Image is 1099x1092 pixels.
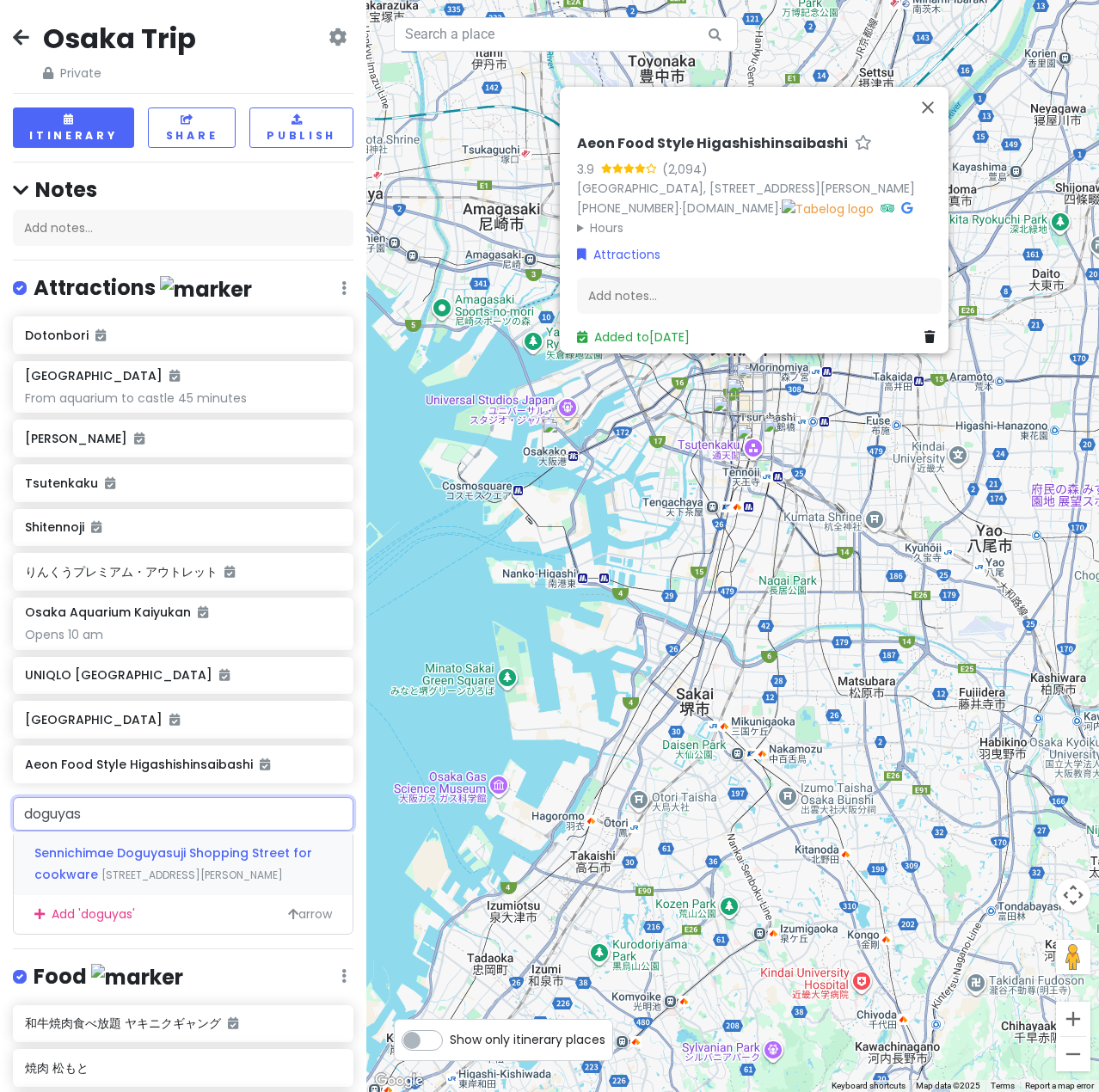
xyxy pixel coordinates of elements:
a: Star place [855,135,872,153]
h6: Aeon Food Style Higashishinsaibashi [577,135,848,153]
i: Added to itinerary [224,566,235,578]
input: Search a place [394,17,738,52]
div: · · [577,135,942,238]
i: Added to itinerary [169,714,180,726]
div: Add ' doguyas ' [14,895,353,934]
i: Google Maps [901,202,912,214]
div: 3.9 [577,160,601,179]
h6: UNIQLO [GEOGRAPHIC_DATA] [25,667,341,683]
h4: Food [34,963,183,991]
span: Sennichimae Doguyasuji Shopping Street for cookware [34,844,312,884]
a: Attractions [577,245,660,264]
a: [GEOGRAPHIC_DATA], [STREET_ADDRESS][PERSON_NAME] [577,180,915,197]
h6: Aeon Food Style Higashishinsaibashi [25,757,341,772]
i: Added to itinerary [198,606,208,618]
h6: [GEOGRAPHIC_DATA] [25,712,341,727]
img: Google [371,1070,427,1092]
i: Added to itinerary [134,433,144,445]
button: Keyboard shortcuts [832,1080,906,1092]
i: Added to itinerary [95,329,106,341]
button: Publish [249,107,353,148]
input: + Add place or address [13,797,353,831]
h6: 焼肉 松もと [25,1060,341,1076]
span: arrow [288,905,332,923]
img: marker [160,276,252,303]
h4: Attractions [34,274,252,303]
div: Osaka Aquarium Kaiyukan [542,417,580,455]
img: marker [91,964,183,991]
h6: Osaka Aquarium Kaiyukan [25,604,208,620]
i: Added to itinerary [105,477,115,489]
h6: Shitennoji [25,519,341,535]
a: Report a map error [1025,1081,1094,1090]
button: Drag Pegman onto the map to open Street View [1056,940,1090,974]
div: Dotonbori [728,374,765,412]
span: Private [43,64,196,83]
summary: Hours [577,218,942,237]
div: 焼肉 松もと [726,377,764,415]
button: Close [907,87,949,128]
div: Tsutenkaku [736,423,774,461]
a: Delete place [924,328,942,347]
h6: [PERSON_NAME] [25,431,341,446]
div: Shitennoji [763,416,801,454]
h2: Osaka Trip [43,21,196,57]
span: Map data ©2025 [916,1081,980,1090]
h6: Dotonbori [25,328,341,343]
div: Opens 10 am [25,627,341,642]
i: Tripadvisor [881,202,894,214]
h6: Tsutenkaku [25,475,341,491]
a: Open this area in Google Maps (opens a new window) [371,1070,427,1092]
i: Added to itinerary [228,1017,238,1029]
div: Namba Yasaka Jinja [712,396,750,433]
div: Add notes... [577,278,942,314]
h6: [GEOGRAPHIC_DATA] [25,368,180,383]
button: Share [148,107,236,148]
h6: りんくうプレミアム・アウトレット [25,564,341,580]
i: Added to itinerary [219,669,230,681]
i: Added to itinerary [91,521,101,533]
h4: Notes [13,176,353,203]
i: Added to itinerary [169,370,180,382]
a: [DOMAIN_NAME] [682,199,779,217]
button: Zoom in [1056,1002,1090,1036]
button: Itinerary [13,107,134,148]
div: Add notes... [13,210,353,246]
button: Map camera controls [1056,878,1090,912]
a: [PHONE_NUMBER] [577,199,679,217]
div: Aeon Food Style Higashishinsaibashi [735,363,773,401]
h6: 和牛焼肉食べ放題 ヤキニクギャング [25,1015,341,1031]
a: Added to[DATE] [577,328,690,346]
button: Zoom out [1056,1037,1090,1071]
img: Tabelog [782,199,874,218]
a: Terms (opens in new tab) [991,1081,1015,1090]
div: (2,094) [662,160,708,179]
i: Added to itinerary [260,758,270,770]
div: DEARBROS.ディアブロ道頓堀千日前店 [728,376,766,414]
span: Show only itinerary places [450,1030,605,1049]
span: [STREET_ADDRESS][PERSON_NAME] [101,868,283,882]
div: From aquarium to castle 45 minutes [25,390,341,406]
